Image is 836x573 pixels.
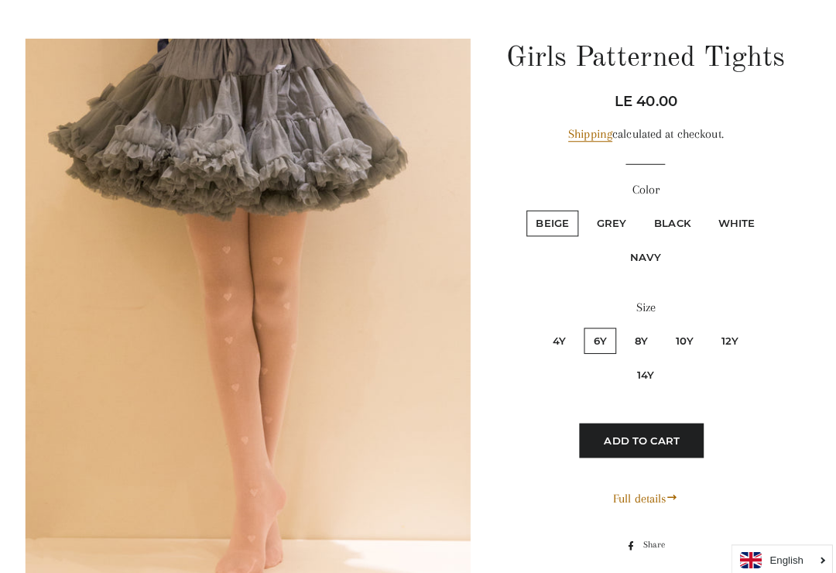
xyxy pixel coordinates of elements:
span: LE 40.00 [613,91,675,108]
div: calculated at checkout. [507,122,782,142]
a: English [737,542,820,558]
span: Share [642,527,671,544]
label: Color [507,177,782,197]
label: Navy [619,240,668,266]
label: 8y [624,322,656,348]
label: 10y [664,322,701,348]
label: 4y [543,322,575,348]
label: Black [643,207,697,232]
button: Add to Cart [579,416,701,450]
label: 12y [709,322,745,348]
i: English [766,545,800,555]
label: 6y [584,322,615,348]
label: White [706,207,761,232]
a: Shipping [568,125,612,139]
a: Full details [612,481,677,500]
label: Beige [527,207,578,232]
label: 14y [626,355,662,381]
span: Add to Cart [603,427,677,439]
h1: Girls Patterned Tights [507,38,782,77]
label: Size [507,293,782,312]
label: Grey [587,207,635,232]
